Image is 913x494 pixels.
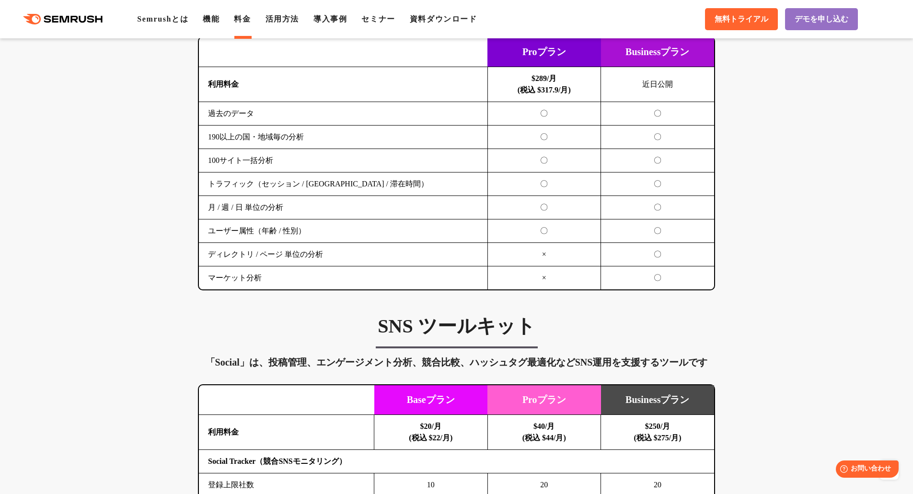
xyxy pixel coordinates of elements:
[313,15,347,23] a: 導入事例
[601,385,715,415] td: Businessプラン
[487,385,601,415] td: Proプラン
[198,355,715,370] div: 「Social」は、投稿管理、エンゲージメント分析、競合比較、ハッシュタグ最適化などSNS運用を支援するツールです
[208,457,347,465] b: Social Tracker（競合SNSモニタリング）
[199,219,487,243] td: ユーザー属性（年齢 / 性別）
[634,422,681,442] b: $250/月 (税込 $275/月)
[487,149,601,172] td: 〇
[199,126,487,149] td: 190以上の国・地域毎の分析
[199,266,487,290] td: マーケット分析
[137,15,188,23] a: Semrushとは
[487,243,601,266] td: ×
[234,15,251,23] a: 料金
[487,172,601,196] td: 〇
[705,8,778,30] a: 無料トライアル
[601,266,715,290] td: 〇
[487,37,601,67] td: Proプラン
[601,219,715,243] td: 〇
[203,15,220,23] a: 機能
[795,14,848,24] span: デモを申し込む
[601,126,715,149] td: 〇
[487,196,601,219] td: 〇
[518,74,571,94] b: $289/月 (税込 $317.9/月)
[601,37,715,67] td: Businessプラン
[487,126,601,149] td: 〇
[361,15,395,23] a: セミナー
[410,15,477,23] a: 資料ダウンロード
[208,428,239,436] b: 利用料金
[601,102,715,126] td: 〇
[208,80,239,88] b: 利用料金
[266,15,299,23] a: 活用方法
[715,14,768,24] span: 無料トライアル
[199,149,487,172] td: 100サイト一括分析
[601,196,715,219] td: 〇
[199,102,487,126] td: 過去のデータ
[374,385,488,415] td: Baseプラン
[199,172,487,196] td: トラフィック（セッション / [GEOGRAPHIC_DATA] / 滞在時間）
[828,457,902,483] iframe: Help widget launcher
[199,243,487,266] td: ディレクトリ / ページ 単位の分析
[601,172,715,196] td: 〇
[601,243,715,266] td: 〇
[522,422,566,442] b: $40/月 (税込 $44/月)
[487,219,601,243] td: 〇
[409,422,452,442] b: $20/月 (税込 $22/月)
[601,149,715,172] td: 〇
[785,8,858,30] a: デモを申し込む
[199,196,487,219] td: 月 / 週 / 日 単位の分析
[198,314,715,338] h3: SNS ツールキット
[487,266,601,290] td: ×
[487,102,601,126] td: 〇
[601,67,715,102] td: 近日公開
